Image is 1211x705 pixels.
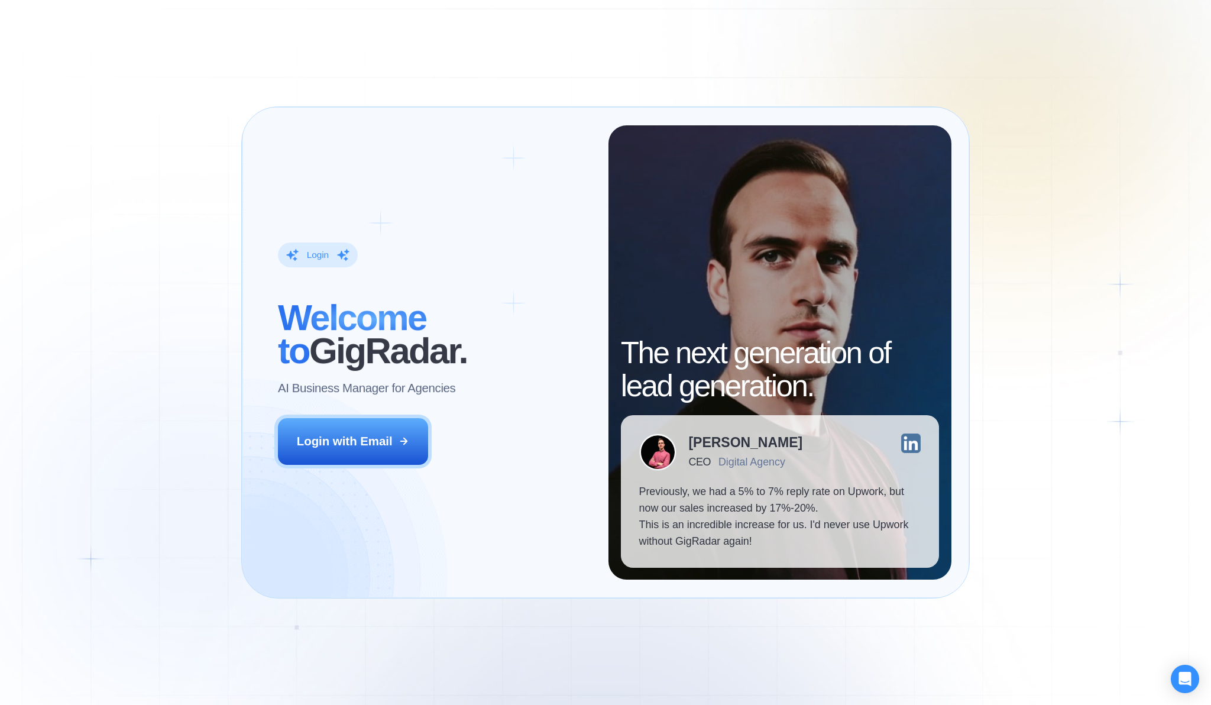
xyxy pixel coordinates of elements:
span: Welcome to [278,297,426,371]
div: Open Intercom Messenger [1171,665,1199,693]
div: [PERSON_NAME] [688,436,802,449]
p: Previously, we had a 5% to 7% reply rate on Upwork, but now our sales increased by 17%-20%. This ... [639,483,921,550]
div: CEO [688,456,711,468]
button: Login with Email [278,418,428,465]
p: AI Business Manager for Agencies [278,380,455,396]
h2: ‍ GigRadar. [278,301,591,368]
h2: The next generation of lead generation. [621,337,939,403]
div: Digital Agency [718,456,785,468]
div: Login [307,249,329,261]
div: Login with Email [297,433,393,449]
